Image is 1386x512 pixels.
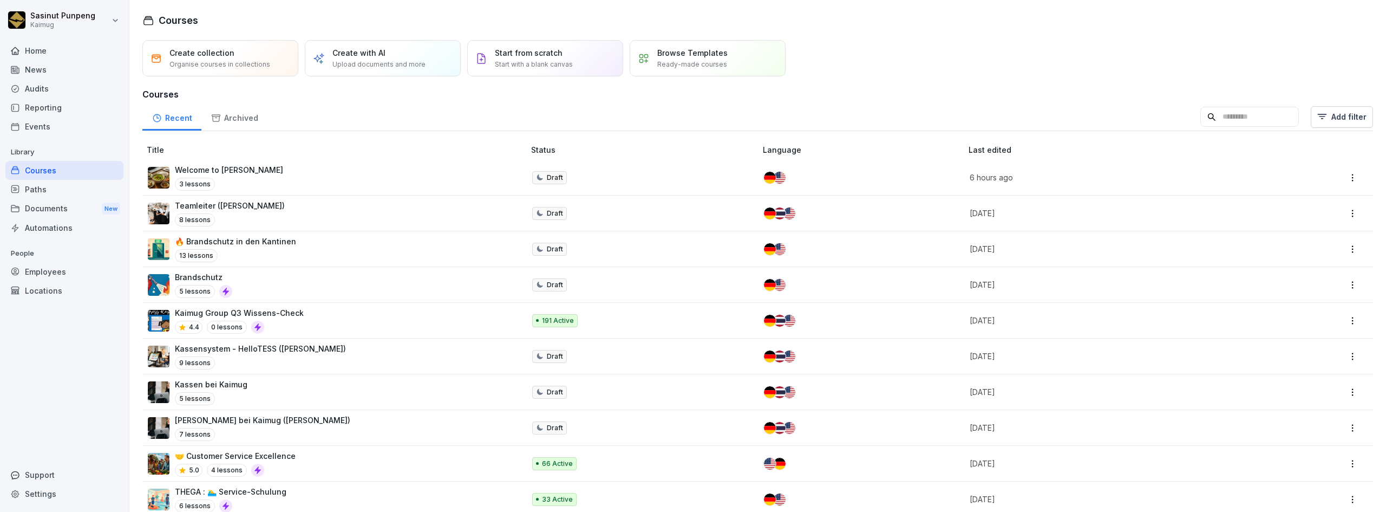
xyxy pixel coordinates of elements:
[142,103,201,131] a: Recent
[970,279,1257,290] p: [DATE]
[5,117,123,136] a: Events
[495,60,573,69] p: Start with a blank canvas
[970,458,1257,469] p: [DATE]
[148,238,169,260] img: nu7qc8ifpiqoep3oh7gb21uj.png
[542,316,574,326] p: 191 Active
[5,98,123,117] a: Reporting
[5,465,123,484] div: Support
[970,386,1257,398] p: [DATE]
[531,144,759,155] p: Status
[547,423,563,433] p: Draft
[175,236,296,247] p: 🔥 Brandschutz in den Kantinen
[175,343,346,354] p: Kassensystem - HelloTESS ([PERSON_NAME])
[148,489,169,510] img: wcu8mcyxm0k4gzhvf0psz47j.png
[207,464,247,477] p: 4 lessons
[1311,106,1373,128] button: Add filter
[5,199,123,219] div: Documents
[970,422,1257,433] p: [DATE]
[764,458,776,470] img: us.svg
[175,200,285,211] p: Teamleiter ([PERSON_NAME])
[148,310,169,332] img: e5wlzal6fzyyu8pkl39fd17k.png
[542,459,573,469] p: 66 Active
[495,47,563,59] p: Start from scratch
[5,484,123,503] div: Settings
[189,322,199,332] p: 4.4
[207,321,247,334] p: 0 lessons
[774,351,786,362] img: th.svg
[783,315,795,327] img: us.svg
[970,351,1257,362] p: [DATE]
[783,208,795,219] img: us.svg
[542,495,573,504] p: 33 Active
[5,262,123,281] a: Employees
[201,103,267,131] a: Archived
[175,213,215,226] p: 8 lessons
[148,381,169,403] img: dl77onhohrz39aq74lwupjv4.png
[169,47,234,59] p: Create collection
[5,161,123,180] div: Courses
[175,379,247,390] p: Kassen bei Kaimug
[142,88,1373,101] h3: Courses
[159,13,198,28] h1: Courses
[332,47,385,59] p: Create with AI
[175,307,304,319] p: Kaimug Group Q3 Wissens-Check
[547,387,563,397] p: Draft
[970,208,1257,219] p: [DATE]
[764,315,776,327] img: de.svg
[189,465,199,475] p: 5.0
[148,453,169,475] img: t4pbym28f6l0mdwi5yze01sv.png
[5,79,123,98] a: Audits
[764,351,776,362] img: de.svg
[764,494,776,505] img: de.svg
[175,285,215,298] p: 5 lessons
[175,450,296,462] p: 🤝 Customer Service Excellence
[102,203,120,215] div: New
[783,422,795,434] img: us.svg
[175,486,286,497] p: THEGA : 🏊‍♂️ Service-Schulung
[5,281,123,300] a: Locations
[970,494,1257,505] p: [DATE]
[5,180,123,199] a: Paths
[764,172,776,184] img: de.svg
[175,178,215,191] p: 3 lessons
[764,208,776,219] img: de.svg
[764,279,776,291] img: de.svg
[175,428,215,441] p: 7 lessons
[547,352,563,361] p: Draft
[969,144,1270,155] p: Last edited
[774,494,786,505] img: us.svg
[148,346,169,367] img: k4tsflh0pn5eas51klv85bn1.png
[5,41,123,60] div: Home
[5,60,123,79] a: News
[783,386,795,398] img: us.svg
[774,172,786,184] img: us.svg
[763,144,964,155] p: Language
[774,458,786,470] img: de.svg
[774,208,786,219] img: th.svg
[148,203,169,224] img: pytyph5pk76tu4q1kwztnixg.png
[5,199,123,219] a: DocumentsNew
[547,173,563,183] p: Draft
[657,60,727,69] p: Ready-made courses
[5,218,123,237] a: Automations
[970,243,1257,255] p: [DATE]
[774,315,786,327] img: th.svg
[547,280,563,290] p: Draft
[970,172,1257,183] p: 6 hours ago
[175,357,215,370] p: 9 lessons
[175,164,283,176] p: Welcome to [PERSON_NAME]
[148,167,169,189] img: kcbrm6dpgkna49ar91ez3gqo.png
[774,243,786,255] img: us.svg
[783,351,795,362] img: us.svg
[5,144,123,161] p: Library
